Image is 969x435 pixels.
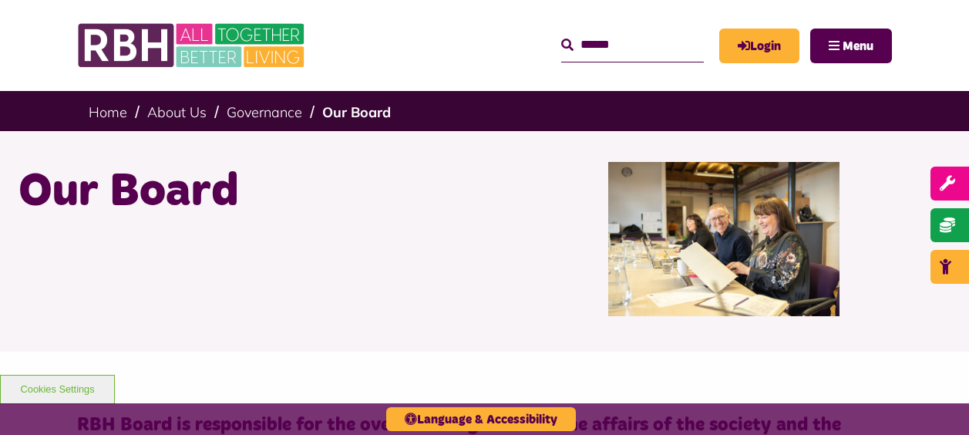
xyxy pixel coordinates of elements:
button: Navigation [810,29,892,63]
h1: Our Board [19,162,473,222]
a: MyRBH [719,29,799,63]
a: Our Board [322,103,391,121]
img: RBH Board 1 [608,162,839,316]
img: RBH [77,15,308,76]
a: About Us [147,103,207,121]
iframe: Netcall Web Assistant for live chat [900,366,969,435]
button: Language & Accessibility [386,407,576,431]
a: Governance [227,103,302,121]
a: Home [89,103,127,121]
span: Menu [843,40,873,52]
